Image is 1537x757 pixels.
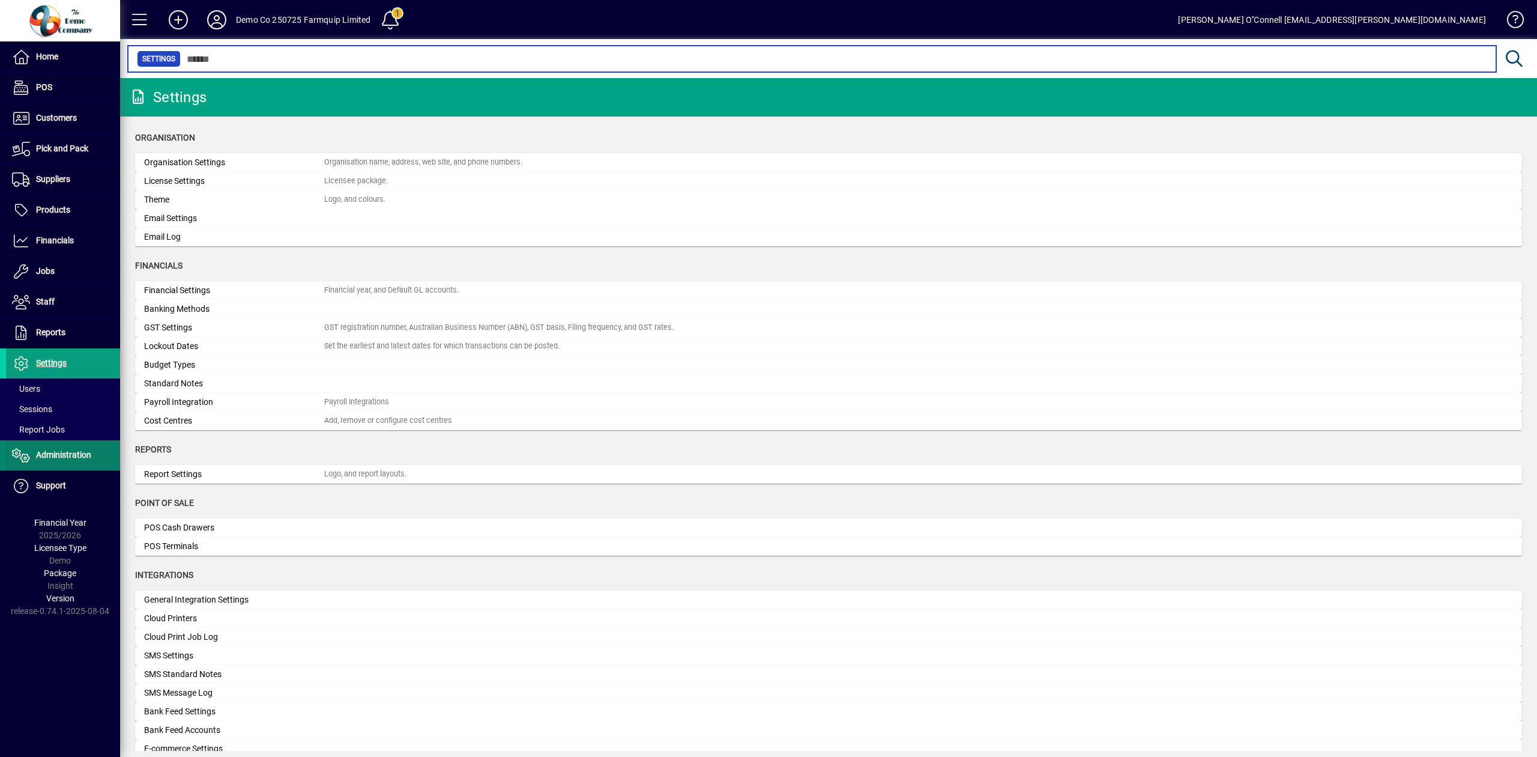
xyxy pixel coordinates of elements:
div: Email Settings [144,212,324,225]
a: Report Jobs [6,419,120,440]
div: Organisation Settings [144,156,324,169]
a: Knowledge Base [1498,2,1522,41]
div: Cost Centres [144,415,324,427]
a: Bank Feed Accounts [135,721,1522,740]
div: Lockout Dates [144,340,324,353]
span: Financials [36,236,74,245]
a: Jobs [6,257,120,287]
span: Integrations [135,570,193,580]
div: GST registration number, Australian Business Number (ABN), GST basis, Filing frequency, and GST r... [324,322,674,333]
span: Financials [135,261,183,270]
div: License Settings [144,175,324,187]
a: Customers [6,103,120,133]
a: Sessions [6,399,120,419]
div: Set the earliest and latest dates for which transactions can be posted. [324,341,560,352]
a: Support [6,471,120,501]
span: Reports [135,445,171,454]
a: Report SettingsLogo, and report layouts. [135,465,1522,484]
span: Organisation [135,133,195,142]
span: Staff [36,297,55,306]
div: Bank Feed Settings [144,705,324,718]
div: Report Settings [144,468,324,481]
span: Support [36,481,66,490]
a: Organisation SettingsOrganisation name, address, web site, and phone numbers. [135,153,1522,172]
a: Suppliers [6,165,120,195]
a: Financials [6,226,120,256]
span: Licensee Type [34,543,86,553]
span: Reports [36,327,65,337]
div: SMS Standard Notes [144,668,324,681]
a: Reports [6,318,120,348]
a: Email Log [135,228,1522,246]
span: Sessions [12,404,52,414]
a: ThemeLogo, and colours. [135,190,1522,209]
span: Settings [36,358,67,368]
a: Cloud Print Job Log [135,628,1522,646]
div: Logo, and colours. [324,194,385,205]
button: Profile [198,9,236,31]
div: Theme [144,193,324,206]
div: Add, remove or configure cost centres [324,415,452,427]
a: Payroll IntegrationPayroll Integrations [135,393,1522,412]
a: License SettingsLicensee package. [135,172,1522,190]
span: Products [36,205,70,214]
a: Administration [6,440,120,470]
span: Package [44,568,76,578]
div: Email Log [144,231,324,243]
a: POS Terminals [135,537,1522,556]
span: Version [46,594,74,603]
div: Bank Feed Accounts [144,724,324,737]
div: POS Terminals [144,540,324,553]
a: SMS Message Log [135,684,1522,702]
a: POS Cash Drawers [135,518,1522,537]
span: Report Jobs [12,425,65,434]
span: Customers [36,113,77,123]
div: Budget Types [144,359,324,371]
div: Demo Co 250725 Farmquip Limited [236,10,370,29]
div: Organisation name, address, web site, and phone numbers. [324,157,522,168]
div: Standard Notes [144,377,324,390]
div: Logo, and report layouts. [324,469,406,480]
a: Products [6,195,120,225]
a: Budget Types [135,356,1522,374]
span: Financial Year [34,518,86,527]
span: Users [12,384,40,394]
span: Point of Sale [135,498,194,508]
a: Staff [6,287,120,317]
div: Payroll Integrations [324,397,389,408]
span: POS [36,82,52,92]
a: Bank Feed Settings [135,702,1522,721]
a: Standard Notes [135,374,1522,393]
a: SMS Settings [135,646,1522,665]
div: Settings [129,88,207,107]
a: Cost CentresAdd, remove or configure cost centres [135,412,1522,430]
div: Cloud Print Job Log [144,631,324,643]
a: Banking Methods [135,300,1522,318]
div: SMS Message Log [144,687,324,699]
a: Pick and Pack [6,134,120,164]
div: GST Settings [144,321,324,334]
span: Settings [142,53,175,65]
div: Cloud Printers [144,612,324,625]
div: SMS Settings [144,649,324,662]
span: Jobs [36,266,55,276]
span: Home [36,52,58,61]
div: Banking Methods [144,303,324,315]
div: Payroll Integration [144,396,324,409]
div: General Integration Settings [144,594,324,606]
a: Email Settings [135,209,1522,228]
a: GST SettingsGST registration number, Australian Business Number (ABN), GST basis, Filing frequenc... [135,318,1522,337]
div: [PERSON_NAME] O''Connell [EMAIL_ADDRESS][PERSON_NAME][DOMAIN_NAME] [1178,10,1486,29]
div: Financial year, and Default GL accounts. [324,285,459,296]
button: Add [159,9,198,31]
span: Administration [36,450,91,460]
a: General Integration Settings [135,591,1522,609]
a: Users [6,378,120,399]
div: Licensee package. [324,175,388,187]
div: Financial Settings [144,284,324,297]
a: POS [6,73,120,103]
a: SMS Standard Notes [135,665,1522,684]
div: POS Cash Drawers [144,521,324,534]
a: Financial SettingsFinancial year, and Default GL accounts. [135,281,1522,300]
a: Cloud Printers [135,609,1522,628]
